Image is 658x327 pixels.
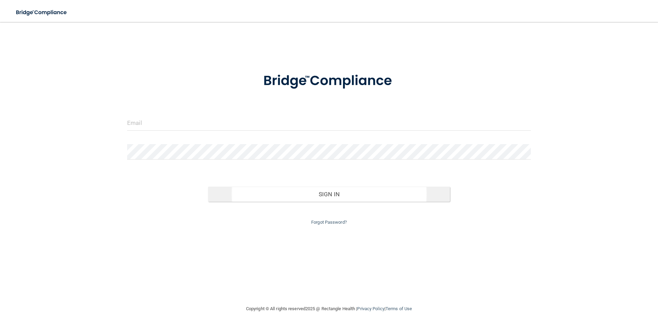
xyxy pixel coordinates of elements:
[204,298,454,320] div: Copyright © All rights reserved 2025 @ Rectangle Health | |
[127,115,531,131] input: Email
[208,187,450,202] button: Sign In
[10,5,73,20] img: bridge_compliance_login_screen.278c3ca4.svg
[249,63,409,99] img: bridge_compliance_login_screen.278c3ca4.svg
[311,220,347,225] a: Forgot Password?
[386,306,412,311] a: Terms of Use
[357,306,384,311] a: Privacy Policy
